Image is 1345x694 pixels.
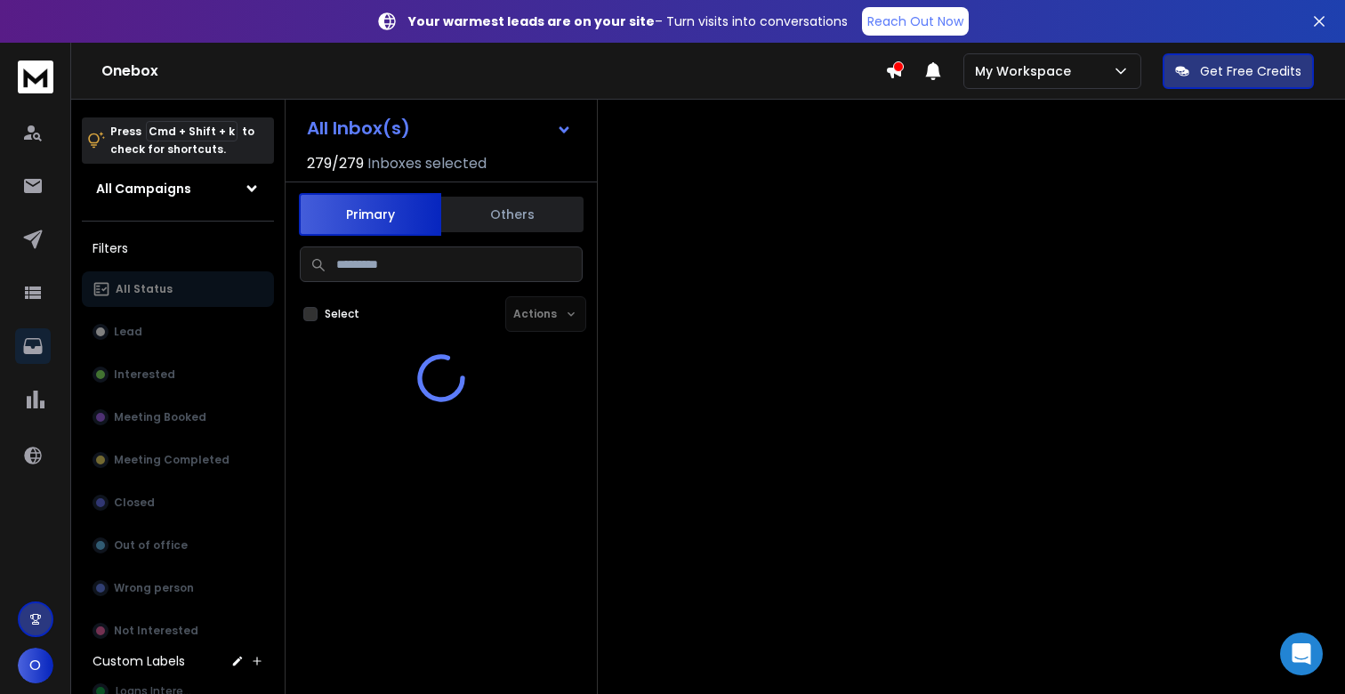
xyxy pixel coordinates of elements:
[82,171,274,206] button: All Campaigns
[441,195,584,234] button: Others
[293,110,586,146] button: All Inbox(s)
[975,62,1078,80] p: My Workspace
[1200,62,1301,80] p: Get Free Credits
[96,180,191,198] h1: All Campaigns
[867,12,963,30] p: Reach Out Now
[307,153,364,174] span: 279 / 279
[862,7,969,36] a: Reach Out Now
[367,153,487,174] h3: Inboxes selected
[146,121,238,141] span: Cmd + Shift + k
[1280,633,1323,675] div: Open Intercom Messenger
[299,193,441,236] button: Primary
[93,652,185,670] h3: Custom Labels
[1163,53,1314,89] button: Get Free Credits
[18,648,53,683] button: O
[18,61,53,93] img: logo
[408,12,655,30] strong: Your warmest leads are on your site
[307,119,410,137] h1: All Inbox(s)
[110,123,254,158] p: Press to check for shortcuts.
[101,61,885,82] h1: Onebox
[82,236,274,261] h3: Filters
[408,12,848,30] p: – Turn visits into conversations
[325,307,359,321] label: Select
